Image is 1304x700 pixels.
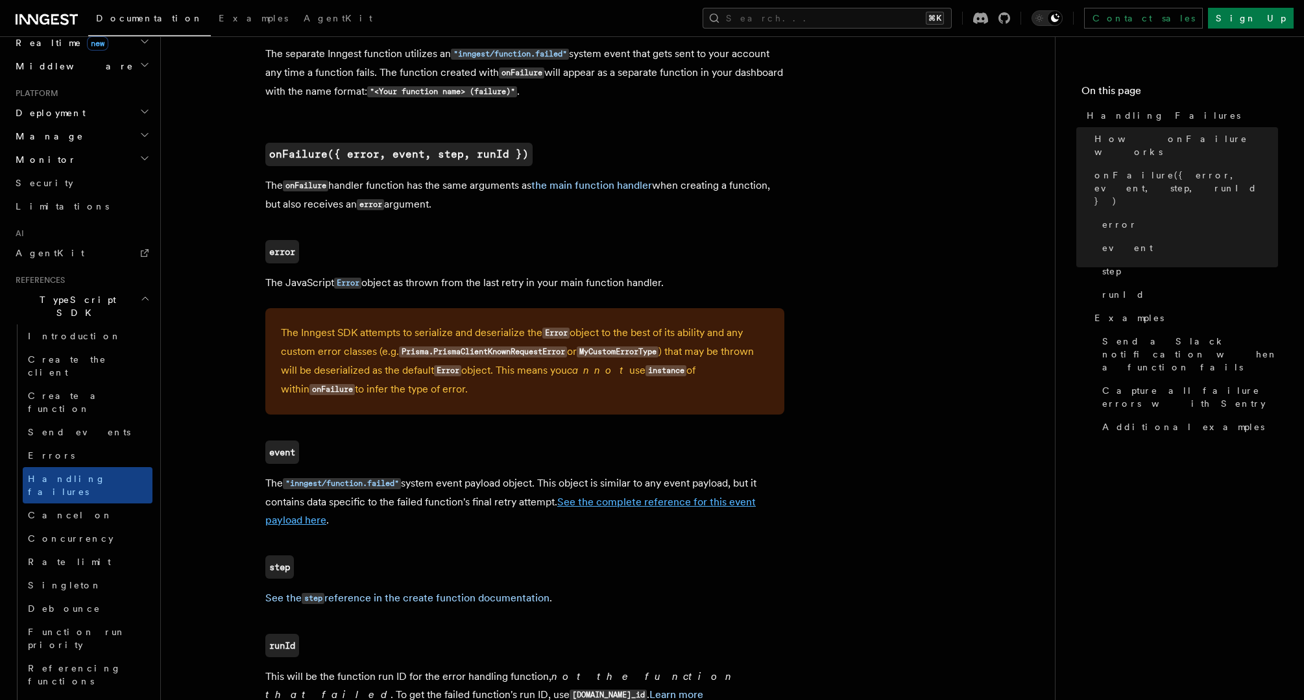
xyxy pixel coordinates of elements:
code: error [357,199,384,210]
a: the main function handler [531,179,652,191]
button: Deployment [10,101,152,125]
a: event [265,441,299,464]
span: Examples [1094,311,1164,324]
a: Concurrency [23,527,152,550]
a: Send events [23,420,152,444]
code: onFailure [499,67,544,78]
span: Function run priority [28,627,126,650]
p: The handler function has the same arguments as when creating a function, but also receives an arg... [265,176,784,214]
span: Handling failures [28,474,106,497]
span: Errors [28,450,75,461]
code: Error [434,365,461,376]
span: Platform [10,88,58,99]
span: Capture all failure errors with Sentry [1102,384,1278,410]
code: MyCustomErrorType [577,346,658,357]
a: AgentKit [10,241,152,265]
button: Search...⌘K [703,8,952,29]
code: "<Your function name> (failure)" [367,86,517,97]
span: Referencing functions [28,663,121,686]
a: Security [10,171,152,195]
a: event [1097,236,1278,259]
a: step [1097,259,1278,283]
span: AgentKit [16,248,84,258]
span: Concurrency [28,533,114,544]
p: The Inngest SDK attempts to serialize and deserialize the object to the best of its ability and a... [281,324,769,399]
code: "inngest/function.failed" [283,478,401,489]
button: Manage [10,125,152,148]
span: Monitor [10,153,77,166]
a: Capture all failure errors with Sentry [1097,379,1278,415]
a: See the complete reference for this event payload here [265,496,756,526]
span: Limitations [16,201,109,211]
span: References [10,275,65,285]
a: Handling failures [23,467,152,503]
a: Send a Slack notification when a function fails [1097,330,1278,379]
span: How onFailure works [1094,132,1278,158]
a: onFailure({ error, event, step, runId }) [1089,163,1278,213]
code: onFailure [283,180,328,191]
a: runId [265,634,299,657]
span: error [1102,218,1137,231]
a: error [265,240,299,263]
a: runId [1097,283,1278,306]
span: Rate limit [28,557,111,567]
h4: On this page [1081,83,1278,104]
span: Send a Slack notification when a function fails [1102,335,1278,374]
a: How onFailure works [1089,127,1278,163]
a: Examples [211,4,296,35]
code: Error [542,328,570,339]
a: Handling Failures [1081,104,1278,127]
span: AI [10,228,24,239]
span: Handling Failures [1087,109,1240,122]
span: event [1102,241,1153,254]
code: Prisma.PrismaClientKnownRequestError [399,346,567,357]
span: Security [16,178,73,188]
code: Error [334,278,361,289]
button: Toggle dark mode [1032,10,1063,26]
span: Cancel on [28,510,113,520]
span: new [87,36,108,51]
a: AgentKit [296,4,380,35]
span: Documentation [96,13,203,23]
button: TypeScript SDK [10,288,152,324]
a: error [1097,213,1278,236]
code: step [302,593,324,604]
span: step [1102,265,1121,278]
a: Create a function [23,384,152,420]
a: Examples [1089,306,1278,330]
a: Cancel on [23,503,152,527]
a: step [265,555,294,579]
span: Manage [10,130,84,143]
a: onFailure({ error, event, step, runId }) [265,143,533,166]
a: Function run priority [23,620,152,657]
a: Limitations [10,195,152,218]
p: . [265,589,784,608]
a: Rate limit [23,550,152,573]
span: Deployment [10,106,86,119]
a: Create the client [23,348,152,384]
a: See thestepreference in the create function documentation [265,592,549,604]
p: The system event payload object. This object is similar to any event payload, but it contains dat... [265,474,784,529]
span: Realtime [10,36,108,49]
span: runId [1102,288,1145,301]
span: Create the client [28,354,106,378]
span: Create a function [28,391,105,414]
span: Additional examples [1102,420,1264,433]
a: "inngest/function.failed" [451,47,569,60]
em: cannot [567,364,629,376]
a: Error [334,276,361,289]
a: Debounce [23,597,152,620]
a: Contact sales [1084,8,1203,29]
code: onFailure [309,384,355,395]
a: Errors [23,444,152,467]
a: Referencing functions [23,657,152,693]
span: AgentKit [304,13,372,23]
a: "inngest/function.failed" [283,477,401,489]
p: The JavaScript object as thrown from the last retry in your main function handler. [265,274,784,293]
span: TypeScript SDK [10,293,140,319]
span: Examples [219,13,288,23]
